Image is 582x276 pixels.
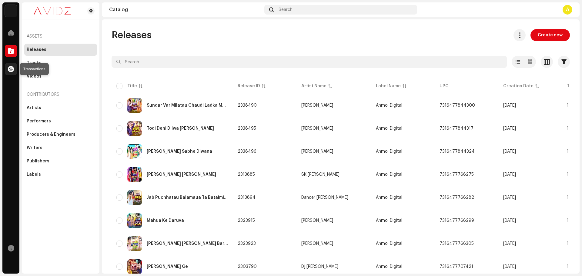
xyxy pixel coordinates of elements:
span: 7316477707421 [440,264,473,269]
span: 2338490 [238,103,257,108]
span: Bipul Bihari [301,126,366,131]
img: d6780686-cdd4-4c3b-a13d-749e6662ae3e [127,213,142,228]
div: Badal Ganhi Ge [147,264,188,269]
span: Bipul Bihari [301,218,366,223]
div: [PERSON_NAME] [301,241,333,246]
div: [PERSON_NAME] [301,149,333,154]
span: 1 [567,218,569,223]
re-m-nav-item: Writers [24,142,97,154]
div: Mahua Ke Daruva [147,218,184,223]
div: Creation Date [503,83,533,89]
span: May 16, 2024 [503,172,516,177]
div: Artists [27,105,41,110]
span: 7316477766275 [440,172,474,177]
span: 2338496 [238,149,256,154]
span: Anmol Digital [376,126,402,131]
span: Releases [112,29,152,41]
span: Anmol Digital [376,195,402,200]
re-m-nav-item: Publishers [24,155,97,167]
div: [PERSON_NAME] [301,103,333,108]
span: May 26, 2024 [503,149,516,154]
span: 7316477844317 [440,126,473,131]
div: Catalog [109,7,262,12]
div: Dj [PERSON_NAME] [301,264,338,269]
img: 9e2b031b-b831-4886-b1f1-7a89c381cf47 [127,236,142,251]
re-m-nav-item: Releases [24,44,97,56]
span: May 26, 2024 [503,103,516,108]
div: [PERSON_NAME] [301,126,333,131]
span: 1 [567,126,569,131]
div: Writers [27,145,42,150]
span: 1 [567,264,569,269]
div: Labels [27,172,41,177]
span: Create new [538,29,563,41]
span: May 16, 2024 [503,218,516,223]
button: Create new [530,29,570,41]
div: Artist Name [301,83,326,89]
span: 1 [567,149,569,154]
re-a-nav-header: Assets [24,29,97,44]
span: May 26, 2024 [503,126,516,131]
div: SK [PERSON_NAME] [301,172,339,177]
span: Anmol Digital [376,218,402,223]
span: Dancer Piyush Arya [301,195,366,200]
span: Search [279,7,293,12]
div: Jab Puchhatau Balamaua Ta Bataimi Kaise [147,195,228,200]
div: Dancer [PERSON_NAME] [301,195,348,200]
div: Devra Nai Hamar Bardas Karau He [147,241,228,246]
re-m-nav-item: Artists [24,102,97,114]
re-m-nav-item: Performers [24,115,97,127]
div: Label Name [376,83,401,89]
span: 1 [567,195,569,200]
div: A [563,5,572,15]
div: Tracks [27,61,42,65]
div: Todi Deni Dilwa Hamar Ge [147,126,214,131]
span: Bipul Bihari [301,149,366,154]
span: 7316477766305 [440,241,474,246]
span: 2303790 [238,264,257,269]
img: 187e4e50-3650-43f8-81cd-404b346a25c1 [127,144,142,159]
span: May 9, 2024 [503,264,516,269]
span: 2323923 [238,241,256,246]
re-m-nav-item: Labels [24,168,97,181]
re-a-nav-header: Contributors [24,87,97,102]
img: 0c631eef-60b6-411a-a233-6856366a70de [27,7,78,15]
span: 2313894 [238,195,256,200]
span: Dj Bipul Bihari [301,264,366,269]
span: 7316477766282 [440,195,474,200]
div: Producers & Engineers [27,132,75,137]
span: 7316477844324 [440,149,475,154]
span: Anmol Digital [376,172,402,177]
span: May 16, 2024 [503,195,516,200]
div: Releases [27,47,46,52]
span: SK Suraj Chaudhary [301,172,366,177]
div: Chaudhari Ke Betwa Rangdar Howao Hai [147,172,216,177]
div: Performers [27,119,51,124]
span: Anmol Digital [376,103,402,108]
span: 2338495 [238,126,256,131]
span: 2313885 [238,172,255,177]
div: Dhodi Ke Sabhe Diwana [147,149,212,154]
span: Anmol Digital [376,149,402,154]
div: Videos [27,74,42,79]
img: 1cef2e54-4be3-41aa-8d98-be70fda6a593 [127,121,142,136]
span: 1 [567,241,569,246]
div: [PERSON_NAME] [301,218,333,223]
span: Anmol Digital [376,264,402,269]
img: ca7df420-668d-47d8-b2b3-969ba1814113 [127,259,142,274]
img: a7c25ed6-6e7d-48d8-a7fd-3f16eb2b8f92 [127,190,142,205]
re-m-nav-item: Producers & Engineers [24,128,97,141]
span: Anirudh Bihari [301,241,366,246]
img: 2a63ffd8-23a8-4e28-b2f0-5ef3ec6d6a47 [127,98,142,113]
span: 1 [567,172,569,177]
input: Search [112,56,507,68]
span: 2323915 [238,218,255,223]
div: Title [127,83,137,89]
img: 10d72f0b-d06a-424f-aeaa-9c9f537e57b6 [5,5,17,17]
img: 98ba4117-27d5-4230-9257-c9c81e219902 [127,167,142,182]
re-m-nav-item: Tracks [24,57,97,69]
re-m-nav-item: Videos [24,70,97,82]
span: 7316477844300 [440,103,475,108]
